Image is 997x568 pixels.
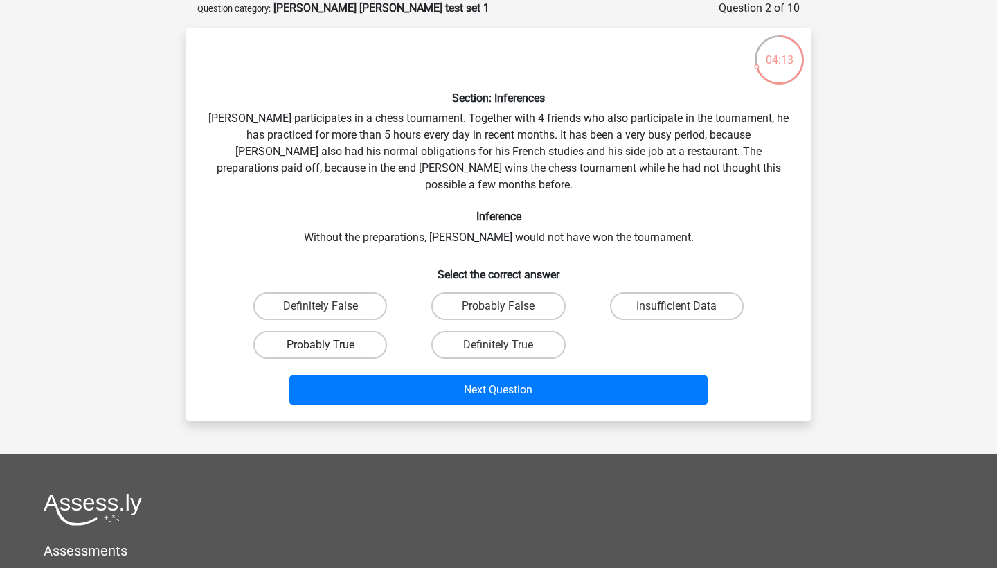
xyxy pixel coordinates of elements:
img: Assessly logo [44,493,142,526]
h6: Section: Inferences [208,91,789,105]
strong: [PERSON_NAME] [PERSON_NAME] test set 1 [273,1,489,15]
label: Definitely True [431,331,565,359]
label: Definitely False [253,292,387,320]
h6: Inference [208,210,789,223]
h6: Select the correct answer [208,257,789,281]
label: Probably False [431,292,565,320]
div: [PERSON_NAME] participates in a chess tournament. Together with 4 friends who also participate in... [192,39,805,410]
label: Probably True [253,331,387,359]
div: 04:13 [753,34,805,69]
button: Next Question [289,375,708,405]
h5: Assessments [44,542,953,559]
label: Insufficient Data [610,292,744,320]
small: Question category: [197,3,271,14]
